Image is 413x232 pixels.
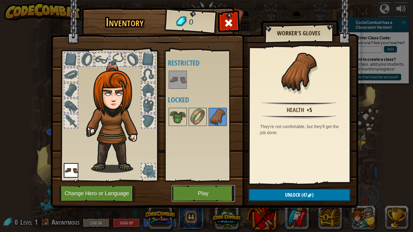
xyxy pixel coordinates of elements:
[59,185,136,202] button: Change Hero or Language
[169,71,186,88] img: portrait.png
[168,96,239,104] h4: Locked
[270,30,327,37] h2: Worker's Gloves
[188,17,193,28] span: 0
[172,185,235,202] button: Play
[312,192,314,198] span: )
[86,16,163,29] h1: Inventory
[280,52,319,91] img: portrait.png
[249,189,350,201] button: Unlock(47)
[307,106,312,114] div: +5
[260,124,342,136] div: They're not comfortable, but they'll get the job done.
[287,106,304,114] div: Health
[209,108,226,125] img: portrait.png
[64,163,78,178] img: portrait.png
[168,59,239,67] h4: Restricted
[169,108,186,125] img: portrait.png
[189,108,206,125] img: portrait.png
[307,193,312,198] img: gem.png
[285,192,300,198] span: Unlock
[262,102,337,105] img: hr.png
[262,115,337,119] img: hr.png
[83,62,148,173] img: hair_f2.png
[300,192,307,198] span: (47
